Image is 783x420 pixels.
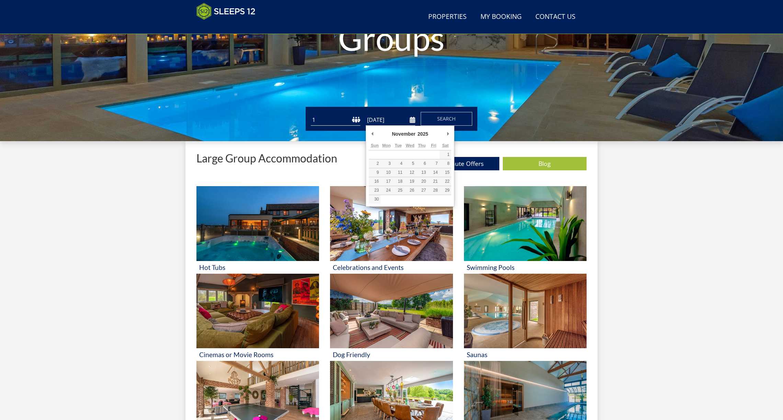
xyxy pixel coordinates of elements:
[371,143,379,148] abbr: Sunday
[393,168,404,177] button: 11
[199,264,316,271] h3: Hot Tubs
[369,159,381,168] button: 2
[428,159,439,168] button: 7
[418,143,425,148] abbr: Thursday
[395,143,401,148] abbr: Tuesday
[464,274,587,361] a: 'Saunas' - Large Group Accommodation Holiday Ideas Saunas
[440,150,451,159] button: 1
[467,351,584,358] h3: Saunas
[369,129,376,139] button: Previous Month
[330,186,453,261] img: 'Celebrations and Events' - Large Group Accommodation Holiday Ideas
[533,9,578,25] a: Contact Us
[464,186,587,261] img: 'Swimming Pools' - Large Group Accommodation Holiday Ideas
[464,186,587,274] a: 'Swimming Pools' - Large Group Accommodation Holiday Ideas Swimming Pools
[440,159,451,168] button: 8
[330,274,453,349] img: 'Dog Friendly' - Large Group Accommodation Holiday Ideas
[366,114,415,126] input: Arrival Date
[196,152,337,164] p: Large Group Accommodation
[416,157,499,170] a: Last Minute Offers
[193,24,265,30] iframe: Customer reviews powered by Trustpilot
[404,186,416,195] button: 26
[369,186,381,195] button: 23
[330,274,453,361] a: 'Dog Friendly' - Large Group Accommodation Holiday Ideas Dog Friendly
[404,177,416,186] button: 19
[381,159,392,168] button: 3
[421,112,472,126] button: Search
[369,177,381,186] button: 16
[428,168,439,177] button: 14
[199,351,316,358] h3: Cinemas or Movie Rooms
[393,177,404,186] button: 18
[406,143,414,148] abbr: Wednesday
[417,129,429,139] div: 2025
[440,168,451,177] button: 15
[369,168,381,177] button: 9
[333,351,450,358] h3: Dog Friendly
[431,143,436,148] abbr: Friday
[464,274,587,349] img: 'Saunas' - Large Group Accommodation Holiday Ideas
[478,9,524,25] a: My Booking
[428,186,439,195] button: 28
[440,186,451,195] button: 29
[196,274,319,361] a: 'Cinemas or Movie Rooms' - Large Group Accommodation Holiday Ideas Cinemas or Movie Rooms
[467,264,584,271] h3: Swimming Pools
[381,177,392,186] button: 17
[425,9,469,25] a: Properties
[416,159,428,168] button: 6
[442,143,449,148] abbr: Saturday
[196,274,319,349] img: 'Cinemas or Movie Rooms' - Large Group Accommodation Holiday Ideas
[196,3,256,20] img: Sleeps 12
[369,195,381,204] button: 30
[428,177,439,186] button: 21
[196,186,319,274] a: 'Hot Tubs' - Large Group Accommodation Holiday Ideas Hot Tubs
[440,177,451,186] button: 22
[391,129,416,139] div: November
[416,186,428,195] button: 27
[333,264,450,271] h3: Celebrations and Events
[196,186,319,261] img: 'Hot Tubs' - Large Group Accommodation Holiday Ideas
[437,115,456,122] span: Search
[330,186,453,274] a: 'Celebrations and Events' - Large Group Accommodation Holiday Ideas Celebrations and Events
[404,159,416,168] button: 5
[416,177,428,186] button: 20
[404,168,416,177] button: 12
[381,186,392,195] button: 24
[503,157,587,170] a: Blog
[393,159,404,168] button: 4
[381,168,392,177] button: 10
[382,143,391,148] abbr: Monday
[444,129,451,139] button: Next Month
[393,186,404,195] button: 25
[416,168,428,177] button: 13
